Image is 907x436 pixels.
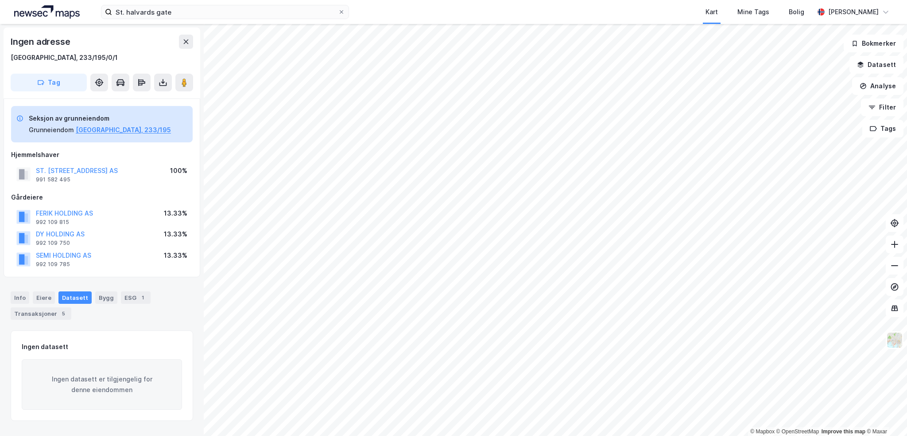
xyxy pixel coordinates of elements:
button: Bokmerker [844,35,903,52]
div: Eiere [33,291,55,304]
div: [GEOGRAPHIC_DATA], 233/195/0/1 [11,52,118,63]
a: Improve this map [822,428,865,435]
div: 13.33% [164,208,187,219]
div: Transaksjoner [11,307,71,320]
div: Bolig [789,7,804,17]
div: Info [11,291,29,304]
img: logo.a4113a55bc3d86da70a041830d287a7e.svg [14,5,80,19]
div: 991 582 495 [36,176,70,183]
div: 992 109 785 [36,261,70,268]
div: Grunneiendom [29,125,74,135]
input: Søk på adresse, matrikkel, gårdeiere, leietakere eller personer [112,5,338,19]
div: Hjemmelshaver [11,149,193,160]
div: 992 109 750 [36,240,70,247]
a: OpenStreetMap [776,428,819,435]
button: Analyse [852,77,903,95]
div: Mine Tags [737,7,769,17]
iframe: Chat Widget [863,393,907,436]
img: Z [886,332,903,349]
div: Ingen datasett er tilgjengelig for denne eiendommen [22,359,182,410]
div: 992 109 815 [36,219,69,226]
button: Datasett [849,56,903,74]
div: [PERSON_NAME] [828,7,879,17]
div: Ingen adresse [11,35,72,49]
div: 100% [170,165,187,176]
button: Filter [861,98,903,116]
div: Kontrollprogram for chat [863,393,907,436]
div: 13.33% [164,229,187,240]
button: Tags [862,120,903,137]
div: Ingen datasett [22,342,68,352]
button: [GEOGRAPHIC_DATA], 233/195 [76,125,171,135]
div: 5 [59,309,68,318]
div: Seksjon av grunneiendom [29,113,171,124]
button: Tag [11,74,87,91]
div: Gårdeiere [11,192,193,203]
div: 1 [138,293,147,302]
div: Kart [705,7,718,17]
div: Datasett [58,291,92,304]
div: 13.33% [164,250,187,261]
a: Mapbox [750,428,775,435]
div: Bygg [95,291,117,304]
div: ESG [121,291,151,304]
